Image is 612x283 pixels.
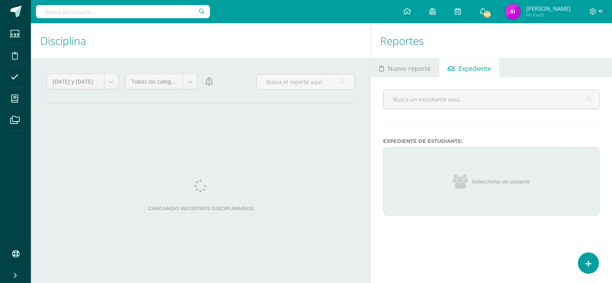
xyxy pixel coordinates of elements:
[384,90,599,109] input: Busca un estudiante aquí...
[505,4,520,19] img: d8b40b524f0719143e6a1b062ddc517a.png
[526,12,571,18] span: Mi Perfil
[36,5,210,18] input: Busca un usuario...
[47,74,119,89] a: [DATE] y [DATE]
[459,59,491,78] span: Expediente
[257,74,355,89] input: Busca el reporte aquí
[472,178,530,185] span: Selecciona un usuario
[439,58,499,77] a: Expediente
[131,74,177,89] span: Todas las categorías
[383,138,600,144] label: Expediente de Estudiante:
[453,173,468,189] img: users_icon.png
[388,59,431,78] span: Nuevo reporte
[40,23,361,58] h1: Disciplina
[380,23,603,58] h1: Reportes
[53,74,98,89] span: [DATE] y [DATE]
[526,5,571,12] span: [PERSON_NAME]
[58,206,343,211] label: Cargando registros disciplinarios
[483,10,491,19] span: 145
[126,74,198,89] a: Todas las categorías
[371,58,439,77] a: Nuevo reporte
